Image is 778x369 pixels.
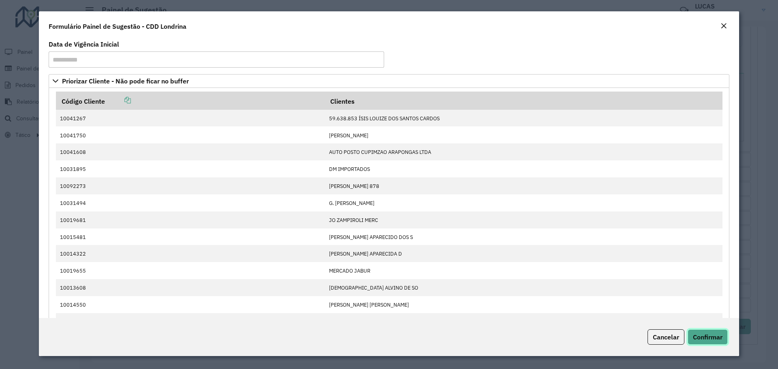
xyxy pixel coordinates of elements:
button: Confirmar [688,329,728,345]
font: 10031494 [60,200,86,207]
font: Formulário Painel de Sugestão - CDD Londrina [49,22,186,30]
font: Código Cliente [62,97,105,105]
font: Clientes [330,97,355,105]
font: 10041750 [60,132,86,139]
font: MERCADO JABUR [329,267,370,274]
font: [PERSON_NAME] [PERSON_NAME] [329,301,409,308]
font: 59.638.853 ÍSIS LOUIZE DOS SANTOS CARDOS [329,115,440,122]
font: [PERSON_NAME] [329,132,368,139]
em: Fechar [720,23,727,29]
font: Confirmar [693,333,722,341]
button: Fechar [718,21,729,32]
font: 10031895 [60,166,86,173]
font: 10015481 [60,234,86,241]
font: 10092273 [60,183,86,190]
font: Priorizar Cliente - Não pode ficar no buffer [62,77,189,85]
font: G. [PERSON_NAME] [329,200,374,207]
font: JO ZAMPIROLI MERC [329,217,378,224]
button: Cancelar [648,329,684,345]
font: 10014322 [60,251,86,258]
font: 10041608 [60,149,86,156]
a: Copiar [105,96,131,104]
font: 10019655 [60,267,86,274]
font: [PERSON_NAME] APARECIDO DOS S [329,234,413,241]
font: 10041267 [60,115,86,122]
font: Data de Vigência Inicial [49,40,119,48]
font: [PERSON_NAME] APARECIDA D [329,251,402,258]
font: 10019681 [60,217,86,224]
font: [PERSON_NAME] 878 [329,183,379,190]
a: Priorizar Cliente - Não pode ficar no buffer [49,74,729,88]
font: Cancelar [653,333,679,341]
font: 10014550 [60,301,86,308]
font: AUTO POSTO CUPIMZAO ARAPONGAS LTDA [329,149,431,156]
font: [DEMOGRAPHIC_DATA] ALVINO DE SO [329,284,418,291]
font: DM IMPORTADOS [329,166,370,173]
font: 10013608 [60,284,86,291]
